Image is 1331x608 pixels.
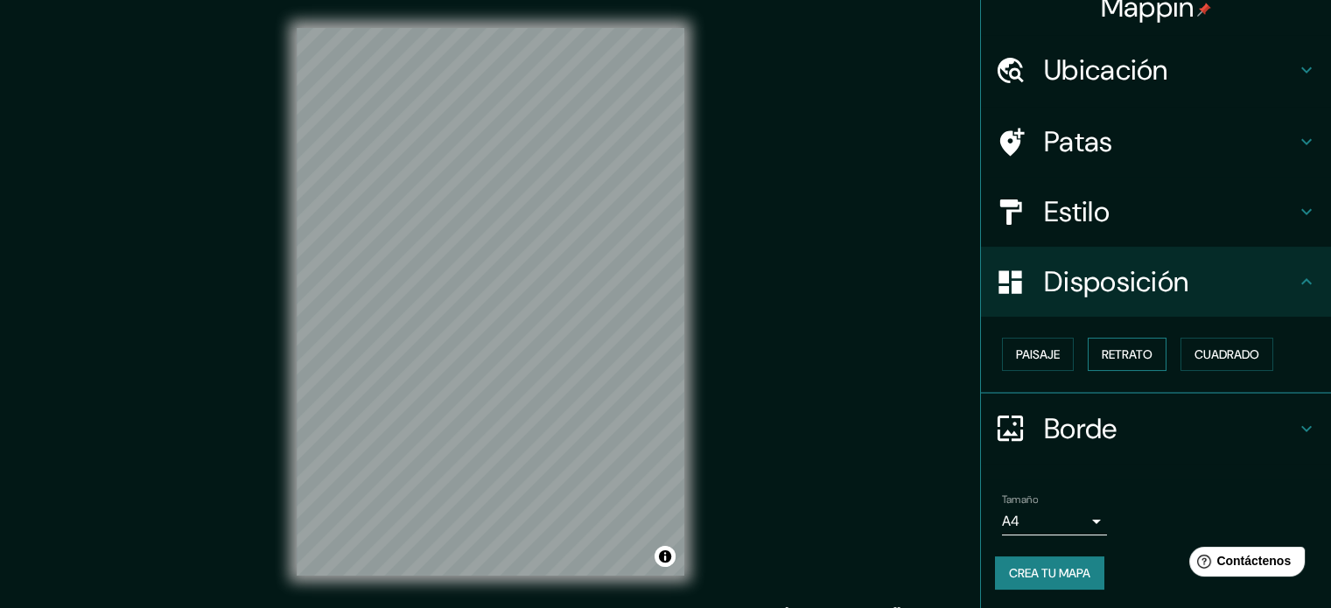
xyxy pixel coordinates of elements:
div: Ubicación [981,35,1331,105]
font: Disposición [1044,263,1188,300]
font: A4 [1002,512,1019,530]
iframe: Lanzador de widgets de ayuda [1175,540,1312,589]
font: Estilo [1044,193,1110,230]
font: Patas [1044,123,1113,160]
button: Paisaje [1002,338,1074,371]
button: Activar o desactivar atribución [655,546,676,567]
font: Tamaño [1002,493,1038,507]
font: Crea tu mapa [1009,565,1090,581]
button: Crea tu mapa [995,556,1104,590]
button: Retrato [1088,338,1166,371]
font: Cuadrado [1194,346,1259,362]
div: Disposición [981,247,1331,317]
div: Borde [981,394,1331,464]
font: Retrato [1102,346,1152,362]
font: Ubicación [1044,52,1168,88]
canvas: Mapa [297,28,684,576]
font: Borde [1044,410,1117,447]
font: Paisaje [1016,346,1060,362]
div: Patas [981,107,1331,177]
div: Estilo [981,177,1331,247]
button: Cuadrado [1180,338,1273,371]
img: pin-icon.png [1197,3,1211,17]
div: A4 [1002,507,1107,535]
